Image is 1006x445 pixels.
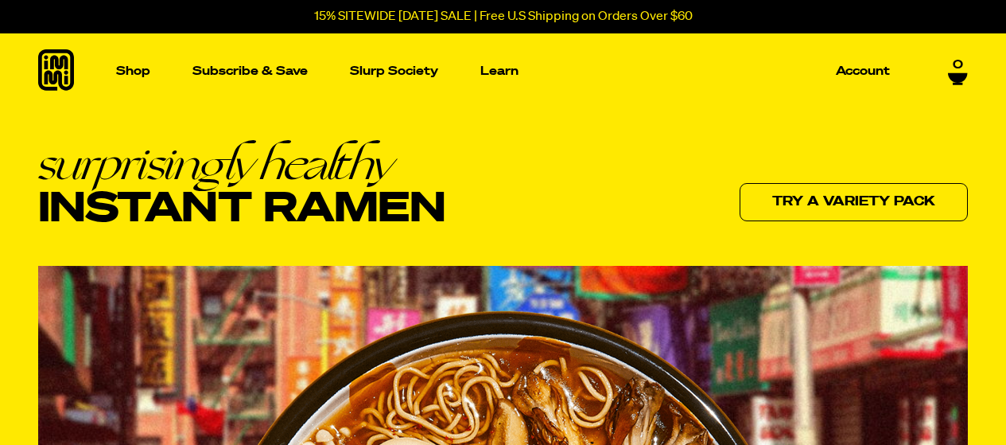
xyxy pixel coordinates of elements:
p: Account [836,65,890,77]
a: 0 [948,58,968,85]
h1: Instant Ramen [38,141,445,232]
a: Learn [474,33,525,109]
a: Subscribe & Save [186,59,314,84]
a: Try a variety pack [740,183,968,221]
p: Shop [116,65,150,77]
nav: Main navigation [110,33,896,109]
em: surprisingly healthy [38,141,445,186]
a: Slurp Society [344,59,445,84]
span: 0 [953,58,963,72]
p: 15% SITEWIDE [DATE] SALE | Free U.S Shipping on Orders Over $60 [314,10,693,24]
p: Learn [480,65,519,77]
a: Shop [110,33,157,109]
a: Account [829,59,896,84]
p: Subscribe & Save [192,65,308,77]
p: Slurp Society [350,65,438,77]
